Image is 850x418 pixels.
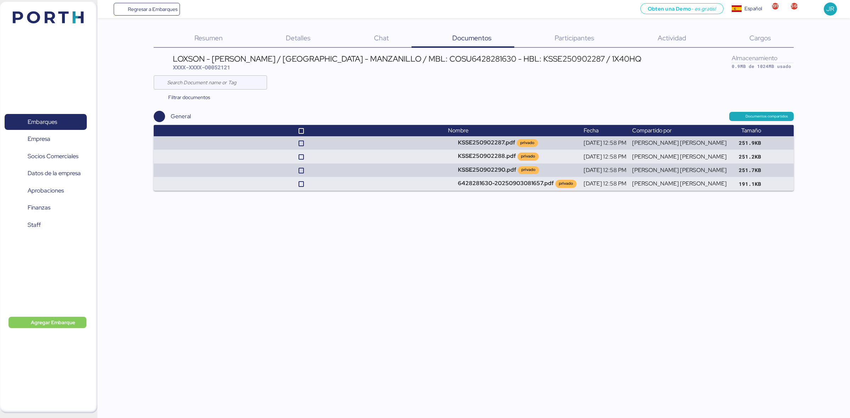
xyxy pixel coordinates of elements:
td: [PERSON_NAME] [PERSON_NAME] [629,150,730,163]
div: privado [520,140,534,146]
td: [DATE] 12:58 PM [581,177,629,190]
td: [DATE] 12:58 PM [581,136,629,150]
td: [PERSON_NAME] [PERSON_NAME] [629,164,730,177]
span: Tamaño [741,127,761,134]
a: Aprobaciones [5,182,87,199]
td: [DATE] 12:58 PM [581,164,629,177]
span: Embarques [28,117,57,127]
div: privado [521,153,535,159]
span: Finanzas [28,202,50,213]
div: privado [521,167,535,173]
button: Agregar Embarque [8,317,86,328]
span: Filtrar documentos [168,93,210,102]
td: [PERSON_NAME] [PERSON_NAME] [629,136,730,150]
a: Datos de la empresa [5,165,87,182]
td: [PERSON_NAME] [PERSON_NAME] [629,177,730,190]
span: Almacenamiento [732,54,777,62]
span: Socios Comerciales [28,151,78,161]
span: Agregar Embarque [31,318,75,327]
span: Chat [374,33,389,42]
td: KSSE250902288.pdf [445,150,581,163]
span: Aprobaciones [28,185,64,196]
button: Menu [102,3,114,15]
span: Cargos [749,33,771,42]
a: Regresar a Embarques [114,3,180,16]
div: Español [744,5,762,12]
span: Regresar a Embarques [128,5,177,13]
td: 251.2KB [730,150,764,163]
td: 251.9KB [730,136,764,150]
span: XXXX-XXXX-O0052121 [173,64,230,71]
span: Participantes [555,33,594,42]
span: Staff [28,220,41,230]
span: Empresa [28,134,50,144]
td: KSSE250902287.pdf [445,136,581,150]
div: General [171,112,191,121]
span: Detalles [286,33,311,42]
span: Documentos compartidos [746,113,788,120]
span: Nombre [448,127,469,134]
button: Filtrar documentos [154,91,216,104]
span: Datos de la empresa [28,168,81,178]
a: Empresa [5,131,87,147]
button: Documentos compartidos [729,112,794,121]
td: KSSE250902290.pdf [445,164,581,177]
span: Documentos [452,33,492,42]
td: 251.7KB [730,164,764,177]
span: Fecha [584,127,599,134]
div: privado [559,181,573,187]
div: LOXSON - [PERSON_NAME] / [GEOGRAPHIC_DATA] - MANZANILLO / MBL: COSU6428281630 - HBL: KSSE25090228... [173,55,641,63]
span: Actividad [658,33,686,42]
td: 6428281630-20250903081657.pdf [445,177,581,190]
span: Compartido por [632,127,672,134]
span: JR [826,4,834,13]
input: Search Document name or Tag [167,75,263,90]
a: Embarques [5,114,87,130]
td: [DATE] 12:58 PM [581,150,629,163]
a: Socios Comerciales [5,148,87,165]
a: Staff [5,217,87,233]
span: Resumen [194,33,223,42]
td: 191.1KB [730,177,764,190]
div: 0.9MB de 1024MB usado [732,63,794,70]
a: Finanzas [5,200,87,216]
